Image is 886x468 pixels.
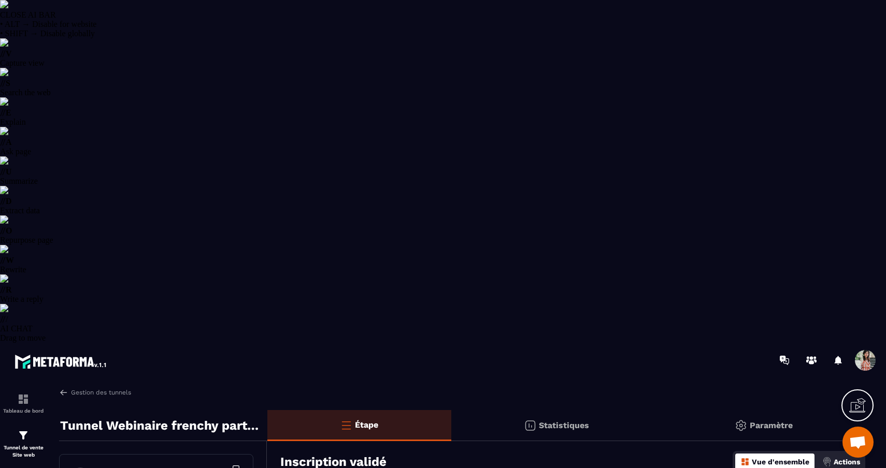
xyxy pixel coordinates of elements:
[842,427,874,458] div: Ouvrir le chat
[17,393,30,405] img: formation
[59,388,131,397] a: Gestion des tunnels
[3,408,44,414] p: Tableau de bord
[17,429,30,442] img: formation
[539,420,589,430] p: Statistiques
[750,420,793,430] p: Paramètre
[834,458,860,466] p: Actions
[3,385,44,421] a: formationformationTableau de bord
[15,352,108,371] img: logo
[355,420,378,430] p: Étape
[740,457,750,466] img: dashboard-orange.40269519.svg
[3,444,44,459] p: Tunnel de vente Site web
[524,419,536,432] img: stats.20deebd0.svg
[59,388,68,397] img: arrow
[340,419,352,431] img: bars-o.4a397970.svg
[822,457,832,466] img: actions.d6e523a2.png
[735,419,747,432] img: setting-gr.5f69749f.svg
[752,458,809,466] p: Vue d'ensemble
[60,415,260,436] p: Tunnel Webinaire frenchy partners
[3,421,44,466] a: formationformationTunnel de vente Site web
